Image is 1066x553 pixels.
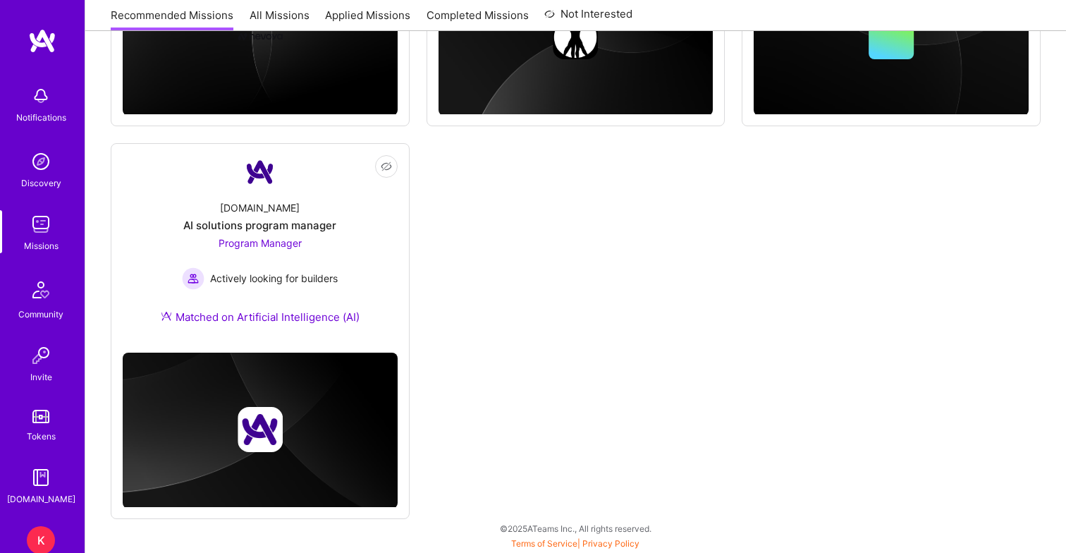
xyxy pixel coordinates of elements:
[238,14,283,59] img: Company logo
[161,310,360,324] div: Matched on Artificial Intelligence (AI)
[381,161,392,172] i: icon EyeClosed
[27,463,55,492] img: guide book
[325,8,410,31] a: Applied Missions
[238,407,283,452] img: Company logo
[7,492,75,506] div: [DOMAIN_NAME]
[27,429,56,444] div: Tokens
[27,147,55,176] img: discovery
[24,238,59,253] div: Missions
[123,353,398,509] img: cover
[28,28,56,54] img: logo
[123,155,398,341] a: Company Logo[DOMAIN_NAME]AI solutions program managerProgram Manager Actively looking for builder...
[30,370,52,384] div: Invite
[250,8,310,31] a: All Missions
[243,155,277,189] img: Company Logo
[210,271,338,286] span: Actively looking for builders
[544,6,632,31] a: Not Interested
[427,8,529,31] a: Completed Missions
[182,267,204,290] img: Actively looking for builders
[511,538,639,549] span: |
[219,237,302,249] span: Program Manager
[111,8,233,31] a: Recommended Missions
[183,218,336,233] div: AI solutions program manager
[32,410,49,423] img: tokens
[220,200,300,215] div: [DOMAIN_NAME]
[18,307,63,322] div: Community
[553,14,598,59] img: Company logo
[85,511,1066,546] div: © 2025 ATeams Inc., All rights reserved.
[16,110,66,125] div: Notifications
[27,210,55,238] img: teamwork
[161,310,172,322] img: Ateam Purple Icon
[582,538,639,549] a: Privacy Policy
[27,82,55,110] img: bell
[27,341,55,370] img: Invite
[24,273,58,307] img: Community
[511,538,577,549] a: Terms of Service
[21,176,61,190] div: Discovery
